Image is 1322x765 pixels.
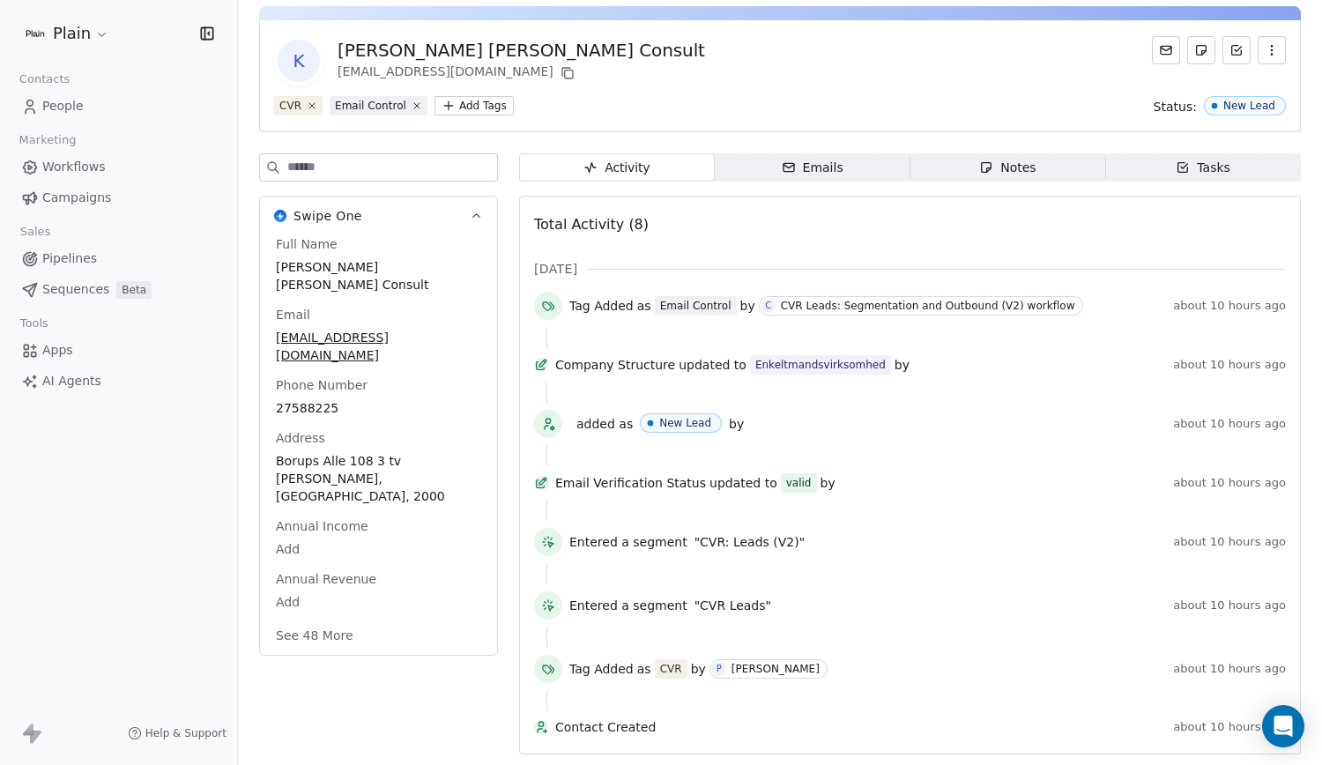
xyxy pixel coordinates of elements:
span: by [895,356,910,374]
span: Status: [1154,98,1197,115]
a: AI Agents [14,367,223,396]
span: Sequences [42,280,109,299]
span: Email Verification Status [555,474,706,492]
button: See 48 More [265,620,364,651]
span: Pipelines [42,249,97,268]
span: about 10 hours ago [1173,358,1286,372]
span: K [278,40,320,82]
button: Plain [21,19,113,48]
button: Add Tags [434,96,514,115]
a: SequencesBeta [14,275,223,304]
div: valid [786,474,812,492]
span: by [821,474,836,492]
div: Email Control [660,298,732,314]
div: [PERSON_NAME] [PERSON_NAME] Consult [338,38,705,63]
span: Marketing [11,127,84,153]
span: 27588225 [276,399,481,417]
img: Swipe One [274,210,286,222]
div: [PERSON_NAME] [732,663,820,675]
span: Plain [53,22,91,45]
span: [DATE] [534,260,577,278]
span: Phone Number [272,376,371,394]
a: People [14,92,223,121]
span: Contacts [11,66,78,93]
span: Annual Revenue [272,570,380,588]
img: Plain-Logo-Tile.png [25,23,46,44]
div: Emails [782,159,843,177]
span: as [637,660,651,678]
div: Swipe OneSwipe One [260,235,497,655]
span: AI Agents [42,372,101,390]
div: Tasks [1176,159,1230,177]
span: about 10 hours ago [1173,535,1286,549]
span: Entered a segment [569,533,687,551]
span: Annual Income [272,517,372,535]
span: Workflows [42,158,106,176]
span: Add [276,593,481,611]
span: by [691,660,706,678]
div: Notes [979,159,1036,177]
span: Full Name [272,235,341,253]
span: about 10 hours ago [1173,299,1286,313]
a: Apps [14,336,223,365]
span: added as [576,415,633,433]
div: Open Intercom Messenger [1262,705,1304,747]
span: Total Activity (8) [534,216,649,233]
span: Tag Added [569,297,634,315]
div: P [717,662,722,676]
span: Help & Support [145,726,227,740]
div: [EMAIL_ADDRESS][DOMAIN_NAME] [338,63,705,84]
span: about 10 hours ago [1173,598,1286,613]
span: Address [272,429,329,447]
span: Entered a segment [569,597,687,614]
a: Pipelines [14,244,223,273]
span: People [42,97,84,115]
span: Borups Alle 108 3 tv [PERSON_NAME], [GEOGRAPHIC_DATA], 2000 [276,452,481,505]
span: Company Structure [555,356,675,374]
span: [PERSON_NAME] [PERSON_NAME] Consult [276,258,481,293]
span: about 10 hours ago [1173,662,1286,676]
div: CVR [279,98,301,114]
div: New Lead [1223,100,1275,112]
span: Campaigns [42,189,111,207]
span: by [740,297,755,315]
span: about 10 hours ago [1173,476,1286,490]
span: as [637,297,651,315]
span: Beta [116,281,152,299]
span: Apps [42,341,73,360]
span: [EMAIL_ADDRESS][DOMAIN_NAME] [276,329,481,364]
span: by [729,415,744,433]
div: Email Control [335,98,406,114]
span: "CVR Leads" [694,597,771,614]
a: Campaigns [14,183,223,212]
span: Add [276,540,481,558]
span: Tools [12,310,56,337]
span: Sales [12,219,58,245]
a: Help & Support [128,726,227,740]
div: C [765,299,771,313]
span: Contact Created [555,718,1166,736]
div: CVR [660,661,682,677]
span: updated to [679,356,746,374]
span: Email [272,306,314,323]
span: Swipe One [293,207,362,225]
div: Enkeltmandsvirksomhed [755,356,886,374]
span: about 10 hours ago [1173,720,1286,734]
span: updated to [709,474,777,492]
span: about 10 hours ago [1173,417,1286,431]
span: "CVR: Leads (V2)" [694,533,805,551]
span: Tag Added [569,660,634,678]
a: Workflows [14,152,223,182]
button: Swipe OneSwipe One [260,197,497,235]
div: CVR Leads: Segmentation and Outbound (V2) workflow [781,300,1075,312]
div: New Lead [659,417,711,429]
